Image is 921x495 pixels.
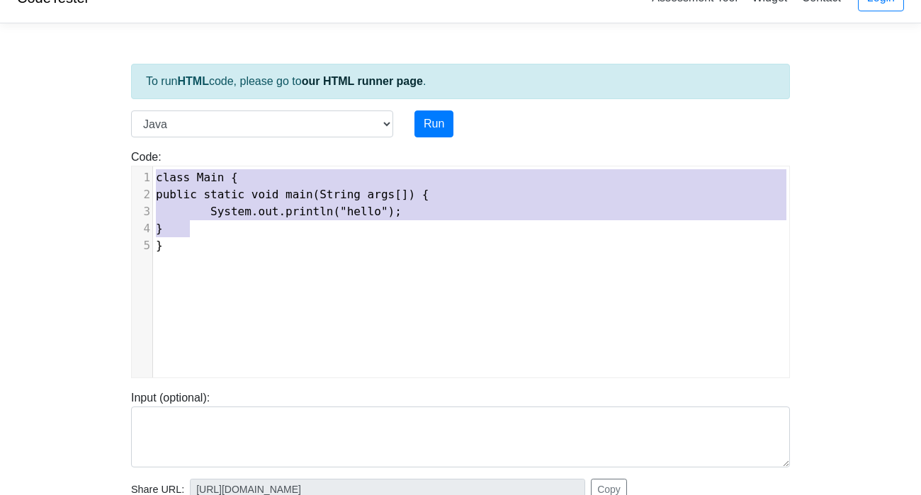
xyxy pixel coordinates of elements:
[132,220,152,237] div: 4
[302,75,423,87] a: our HTML runner page
[120,389,801,467] div: Input (optional):
[156,239,163,252] span: }
[132,237,152,254] div: 5
[132,186,152,203] div: 2
[156,205,402,218] span: System.out.println("hello");
[120,149,801,378] div: Code:
[131,64,790,99] div: To run code, please go to .
[132,169,152,186] div: 1
[156,171,238,184] span: class Main {
[156,188,429,201] span: public static void main(String args[]) {
[177,75,208,87] strong: HTML
[132,203,152,220] div: 3
[414,110,453,137] button: Run
[156,222,163,235] span: }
